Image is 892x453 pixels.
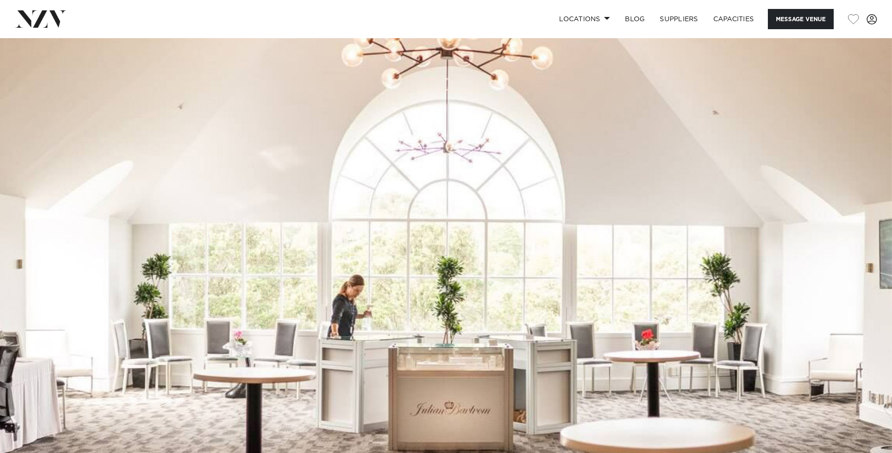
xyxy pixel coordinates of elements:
[768,9,834,29] button: Message Venue
[652,9,705,29] a: SUPPLIERS
[617,9,652,29] a: BLOG
[706,9,762,29] a: Capacities
[15,10,66,27] img: nzv-logo.png
[552,9,617,29] a: Locations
